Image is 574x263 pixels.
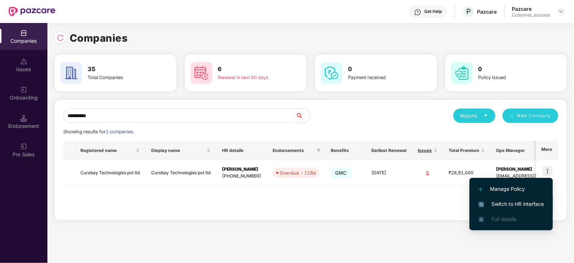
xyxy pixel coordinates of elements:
span: Switch to HR interface [478,200,544,208]
th: HR details [216,141,267,160]
div: [PERSON_NAME] [496,166,571,173]
div: Customer_success [512,12,550,18]
div: ₹28,91,000 [449,170,485,176]
th: Benefits [325,141,366,160]
span: P [466,7,471,16]
img: svg+xml;base64,PHN2ZyBpZD0iSXNzdWVzX2Rpc2FibGVkIiB4bWxucz0iaHR0cDovL3d3dy53My5vcmcvMjAwMC9zdmciIH... [20,58,27,65]
img: New Pazcare Logo [9,7,55,16]
h3: 6 [218,65,280,74]
span: Issues [418,148,432,153]
img: svg+xml;base64,PHN2ZyBpZD0iSGVscC0zMngzMiIgeG1sbnM9Imh0dHA6Ly93d3cudzMub3JnLzIwMDAvc3ZnIiB3aWR0aD... [414,9,421,16]
span: search [295,113,310,119]
div: [PHONE_NUMBER] [222,173,261,180]
div: 0 [418,170,438,176]
img: svg+xml;base64,PHN2ZyBpZD0iRHJvcGRvd24tMzJ4MzIiIHhtbG5zPSJodHRwOi8vd3d3LnczLm9yZy8yMDAwL3N2ZyIgd2... [558,9,564,14]
span: Endorsements [273,148,314,153]
span: 1 companies. [106,129,134,134]
img: svg+xml;base64,PHN2ZyB3aWR0aD0iMjAiIGhlaWdodD0iMjAiIHZpZXdCb3g9IjAgMCAyMCAyMCIgZmlsbD0ibm9uZSIgeG... [20,86,27,93]
span: filter [315,146,322,155]
div: Overdue - 118d [280,169,316,176]
img: icon [542,166,552,176]
img: svg+xml;base64,PHN2ZyB4bWxucz0iaHR0cDovL3d3dy53My5vcmcvMjAwMC9zdmciIHdpZHRoPSI2MCIgaGVpZ2h0PSI2MC... [191,62,212,84]
img: svg+xml;base64,PHN2ZyB4bWxucz0iaHR0cDovL3d3dy53My5vcmcvMjAwMC9zdmciIHdpZHRoPSIxNiIgaGVpZ2h0PSIxNi... [478,202,484,207]
span: Ops Manager [496,148,565,153]
img: svg+xml;base64,PHN2ZyB3aWR0aD0iMjAiIGhlaWdodD0iMjAiIHZpZXdCb3g9IjAgMCAyMCAyMCIgZmlsbD0ibm9uZSIgeG... [20,143,27,150]
img: svg+xml;base64,PHN2ZyBpZD0iQ29tcGFuaWVzIiB4bWxucz0iaHR0cDovL3d3dy53My5vcmcvMjAwMC9zdmciIHdpZHRoPS... [20,29,27,37]
span: Full details [491,216,516,222]
img: svg+xml;base64,PHN2ZyB4bWxucz0iaHR0cDovL3d3dy53My5vcmcvMjAwMC9zdmciIHdpZHRoPSI2MCIgaGVpZ2h0PSI2MC... [60,62,82,84]
img: svg+xml;base64,PHN2ZyB4bWxucz0iaHR0cDovL3d3dy53My5vcmcvMjAwMC9zdmciIHdpZHRoPSI2MCIgaGVpZ2h0PSI2MC... [451,62,473,84]
th: Earliest Renewal [366,141,412,160]
h3: 35 [88,65,149,74]
span: Manage Policy [478,185,544,193]
span: Registered name [80,148,134,153]
span: filter [316,148,321,153]
div: Payment received [348,74,410,81]
div: Renewal in next 60 days [218,74,280,81]
h3: 0 [478,65,540,74]
span: Total Premium [449,148,480,153]
img: svg+xml;base64,PHN2ZyB4bWxucz0iaHR0cDovL3d3dy53My5vcmcvMjAwMC9zdmciIHdpZHRoPSIxMi4yMDEiIGhlaWdodD... [478,187,483,192]
h1: Companies [70,30,128,46]
th: Display name [145,141,216,160]
span: plus [510,113,514,119]
div: Reports [460,112,488,119]
div: Total Companies [88,74,149,81]
div: Policy issued [478,74,540,81]
div: [PERSON_NAME] [222,166,261,173]
span: Showing results for [63,129,134,134]
th: More [536,141,558,160]
img: svg+xml;base64,PHN2ZyB4bWxucz0iaHR0cDovL3d3dy53My5vcmcvMjAwMC9zdmciIHdpZHRoPSI2MCIgaGVpZ2h0PSI2MC... [321,62,342,84]
span: Display name [151,148,205,153]
td: Curebay Technologies pvt ltd [145,160,216,186]
div: Pazcare [512,5,550,12]
span: GMC [331,168,351,178]
span: New Company [517,112,551,119]
div: Get Help [424,9,442,14]
th: Total Premium [443,141,491,160]
h3: 0 [348,65,410,74]
div: Pazcare [477,8,497,15]
img: svg+xml;base64,PHN2ZyBpZD0iUmVsb2FkLTMyeDMyIiB4bWxucz0iaHR0cDovL3d3dy53My5vcmcvMjAwMC9zdmciIHdpZH... [57,34,64,41]
img: svg+xml;base64,PHN2ZyB3aWR0aD0iMTQuNSIgaGVpZ2h0PSIxNC41IiB2aWV3Qm94PSIwIDAgMTYgMTYiIGZpbGw9Im5vbm... [20,115,27,122]
td: Curebay Technologies pvt ltd [75,160,145,186]
th: Issues [412,141,443,160]
img: svg+xml;base64,PHN2ZyB4bWxucz0iaHR0cDovL3d3dy53My5vcmcvMjAwMC9zdmciIHdpZHRoPSIxNi4zNjMiIGhlaWdodD... [478,217,484,222]
button: search [295,109,310,123]
th: Registered name [75,141,145,160]
button: plusNew Company [503,109,558,123]
td: [DATE] [366,160,412,186]
span: caret-down [483,113,488,118]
